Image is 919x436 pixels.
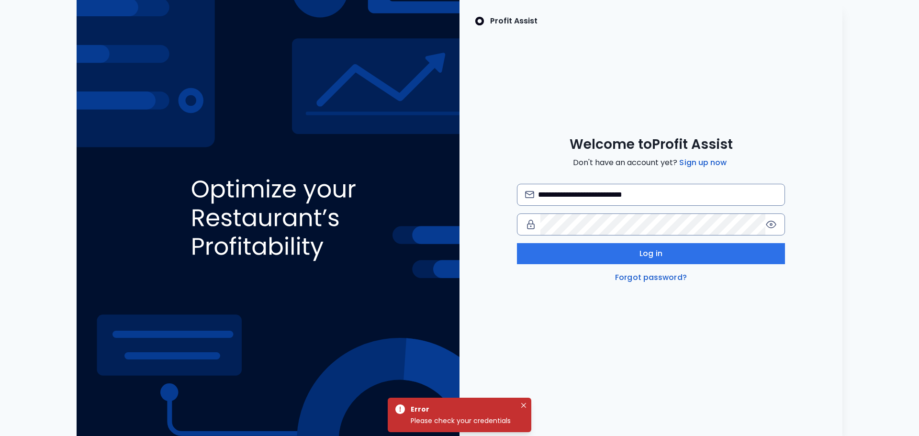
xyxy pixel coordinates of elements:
[677,157,728,168] a: Sign up now
[517,243,785,264] button: Log in
[411,403,512,415] div: Error
[475,15,484,27] img: SpotOn Logo
[639,248,662,259] span: Log in
[570,136,733,153] span: Welcome to Profit Assist
[613,272,689,283] a: Forgot password?
[490,15,538,27] p: Profit Assist
[518,400,529,411] button: Close
[411,415,516,426] div: Please check your credentials
[573,157,728,168] span: Don't have an account yet?
[525,191,534,198] img: email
